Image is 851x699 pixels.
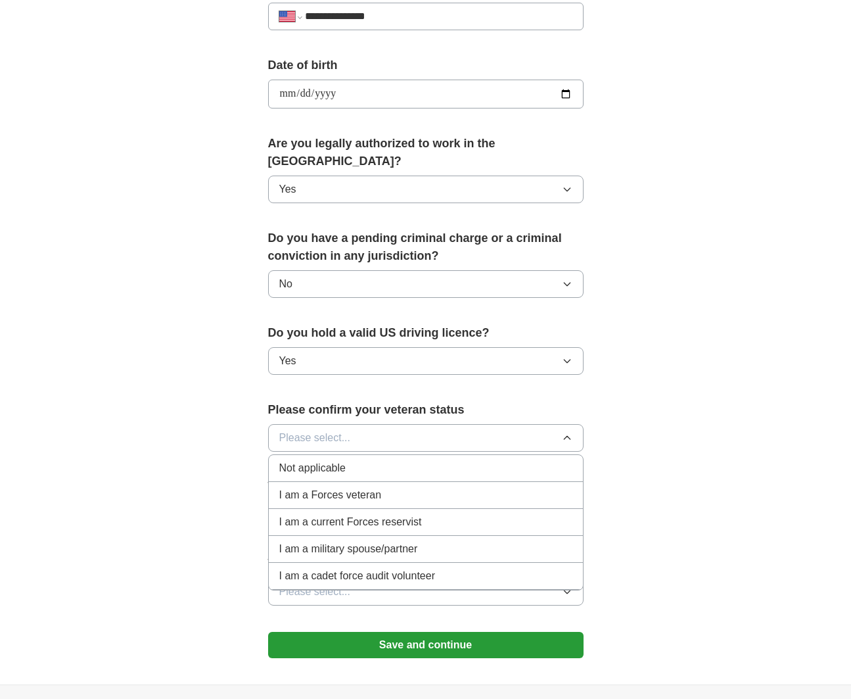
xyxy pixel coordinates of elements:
[279,541,418,557] span: I am a military spouse/partner
[279,276,292,292] span: No
[279,430,351,446] span: Please select...
[268,135,584,170] label: Are you legally authorized to work in the [GEOGRAPHIC_DATA]?
[279,568,435,584] span: I am a cadet force audit volunteer
[268,424,584,452] button: Please select...
[268,324,584,342] label: Do you hold a valid US driving licence?
[268,57,584,74] label: Date of birth
[268,176,584,203] button: Yes
[268,229,584,265] label: Do you have a pending criminal charge or a criminal conviction in any jurisdiction?
[279,487,382,503] span: I am a Forces veteran
[279,460,346,476] span: Not applicable
[268,401,584,419] label: Please confirm your veteran status
[279,584,351,600] span: Please select...
[279,514,422,530] span: I am a current Forces reservist
[268,347,584,375] button: Yes
[268,270,584,298] button: No
[268,578,584,606] button: Please select...
[279,353,296,369] span: Yes
[268,632,584,658] button: Save and continue
[279,181,296,197] span: Yes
